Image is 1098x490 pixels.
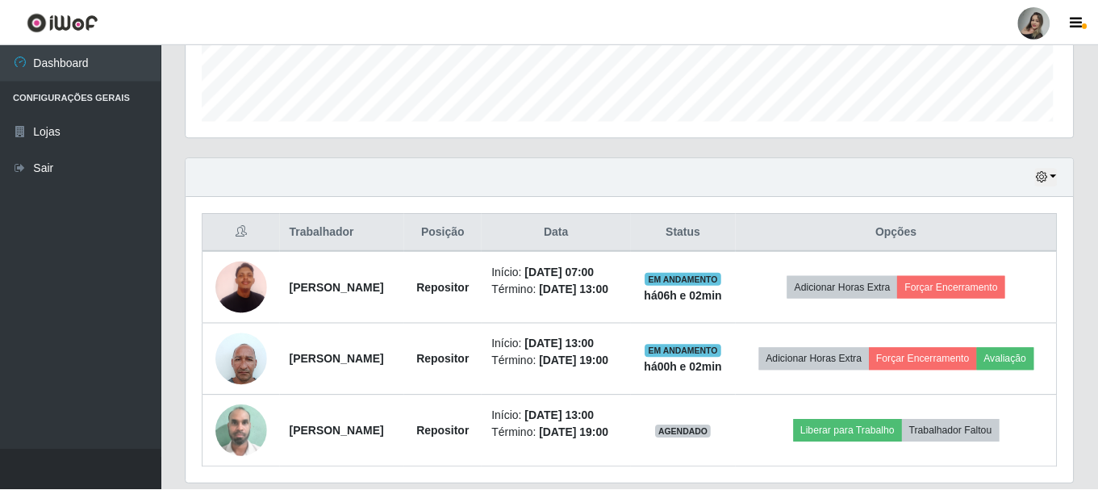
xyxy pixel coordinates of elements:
li: Início: [493,408,622,425]
img: 1751466407656.jpeg [216,396,268,465]
button: Forçar Encerramento [872,348,980,371]
time: [DATE] 07:00 [527,266,596,279]
img: 1739110022249.jpeg [216,253,268,321]
button: Avaliação [980,348,1037,371]
th: Posição [405,214,483,252]
time: [DATE] 13:00 [527,337,596,350]
button: Adicionar Horas Extra [762,348,872,371]
span: EM ANDAMENTO [647,345,724,358]
span: AGENDADO [658,425,714,438]
li: Início: [493,264,622,281]
li: Término: [493,281,622,298]
strong: há 00 h e 02 min [646,361,724,374]
strong: Repositor [418,353,470,366]
button: Forçar Encerramento [900,276,1008,299]
th: Status [632,214,738,252]
span: EM ANDAMENTO [647,273,724,286]
strong: [PERSON_NAME] [290,425,385,438]
strong: Repositor [418,425,470,438]
strong: há 06 h e 02 min [646,289,724,302]
time: [DATE] 19:00 [541,426,611,439]
th: Trabalhador [281,214,405,252]
strong: [PERSON_NAME] [290,281,385,294]
button: Trabalhador Faltou [905,420,1003,442]
th: Opções [738,214,1060,252]
button: Liberar para Trabalho [796,420,905,442]
time: [DATE] 13:00 [541,283,611,295]
li: Término: [493,353,622,370]
time: [DATE] 13:00 [527,409,596,422]
img: CoreUI Logo [27,12,98,32]
button: Adicionar Horas Extra [790,276,900,299]
time: [DATE] 19:00 [541,354,611,367]
strong: Repositor [418,281,470,294]
li: Início: [493,336,622,353]
img: 1737056523425.jpeg [216,325,268,393]
strong: [PERSON_NAME] [290,353,385,366]
th: Data [483,214,632,252]
li: Término: [493,425,622,442]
